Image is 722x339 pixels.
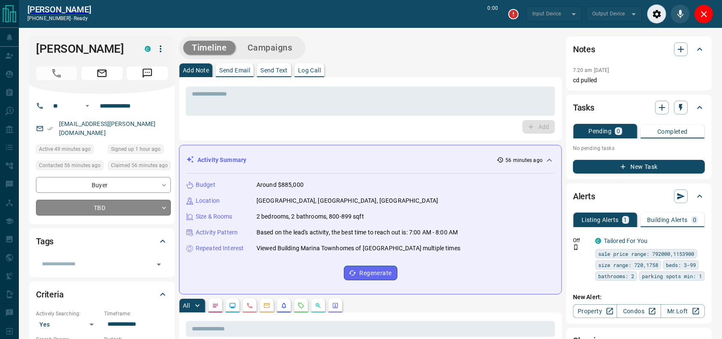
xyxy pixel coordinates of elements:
[647,217,688,223] p: Building Alerts
[36,288,64,301] h2: Criteria
[666,261,696,269] span: beds: 3-99
[505,156,543,164] p: 56 minutes ago
[604,237,647,244] a: Tailored For You
[573,67,609,73] p: 7:20 am [DATE]
[573,244,579,250] svg: Push Notification Only
[36,42,132,56] h1: [PERSON_NAME]
[196,244,244,253] p: Repeated Interest
[657,129,688,135] p: Completed
[573,189,595,203] h2: Alerts
[196,212,233,221] p: Size & Rooms
[257,228,458,237] p: Based on the lead's activity, the best time to reach out is: 7:00 AM - 8:00 AM
[111,161,168,170] span: Claimed 56 minutes ago
[671,4,690,24] div: Mute
[36,318,100,331] div: Yes
[298,302,304,309] svg: Requests
[39,161,101,170] span: Contacted 56 minutes ago
[27,15,91,22] p: [PHONE_NUMBER] -
[573,293,705,302] p: New Alert:
[74,15,88,21] span: ready
[332,302,339,309] svg: Agent Actions
[598,249,694,258] span: sale price range: 792000,1153900
[257,244,460,253] p: Viewed Building Marina Townhomes of [GEOGRAPHIC_DATA] multiple times
[595,238,601,244] div: condos.ca
[598,272,634,280] span: bathrooms: 2
[573,97,705,118] div: Tasks
[263,302,270,309] svg: Emails
[36,200,171,216] div: TBD
[617,304,661,318] a: Condos
[36,231,168,252] div: Tags
[81,66,122,80] span: Email
[36,144,104,156] div: Tue Aug 19 2025
[573,39,705,60] div: Notes
[108,161,171,173] div: Tue Aug 19 2025
[36,234,54,248] h2: Tags
[624,217,627,223] p: 1
[39,145,91,153] span: Active 49 minutes ago
[186,152,555,168] div: Activity Summary56 minutes ago
[36,177,171,193] div: Buyer
[111,145,161,153] span: Signed up 1 hour ago
[36,284,168,305] div: Criteria
[598,261,658,269] span: size range: 720,1758
[104,310,168,318] p: Timeframe:
[694,4,713,24] div: Close
[260,67,288,73] p: Send Text
[573,142,705,155] p: No pending tasks
[257,180,304,189] p: Around $885,000
[36,310,100,318] p: Actively Searching:
[573,304,617,318] a: Property
[47,126,53,132] svg: Email Verified
[693,217,696,223] p: 0
[647,4,666,24] div: Audio Settings
[239,41,301,55] button: Campaigns
[246,302,253,309] svg: Calls
[153,258,165,270] button: Open
[183,303,190,309] p: All
[36,66,77,80] span: Call
[108,144,171,156] div: Tue Aug 19 2025
[257,196,438,205] p: [GEOGRAPHIC_DATA], [GEOGRAPHIC_DATA], [GEOGRAPHIC_DATA]
[315,302,322,309] svg: Opportunities
[573,186,705,207] div: Alerts
[183,41,236,55] button: Timeline
[229,302,236,309] svg: Lead Browsing Activity
[488,4,498,24] p: 0:00
[257,212,364,221] p: 2 bedrooms, 2 bathrooms, 800-899 sqft
[82,101,92,111] button: Open
[642,272,702,280] span: parking spots min: 1
[212,302,219,309] svg: Notes
[196,196,220,205] p: Location
[145,46,151,52] div: condos.ca
[344,266,397,280] button: Regenerate
[573,101,594,114] h2: Tasks
[27,4,91,15] a: [PERSON_NAME]
[36,161,104,173] div: Tue Aug 19 2025
[588,128,612,134] p: Pending
[573,160,705,174] button: New Task
[127,66,168,80] span: Message
[573,237,590,244] p: Off
[183,67,209,73] p: Add Note
[59,120,156,136] a: [EMAIL_ADDRESS][PERSON_NAME][DOMAIN_NAME]
[617,128,620,134] p: 0
[298,67,321,73] p: Log Call
[661,304,705,318] a: Mr.Loft
[197,156,246,165] p: Activity Summary
[582,217,619,223] p: Listing Alerts
[219,67,250,73] p: Send Email
[196,180,215,189] p: Budget
[196,228,238,237] p: Activity Pattern
[573,76,705,85] p: cd pulled
[573,42,595,56] h2: Notes
[280,302,287,309] svg: Listing Alerts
